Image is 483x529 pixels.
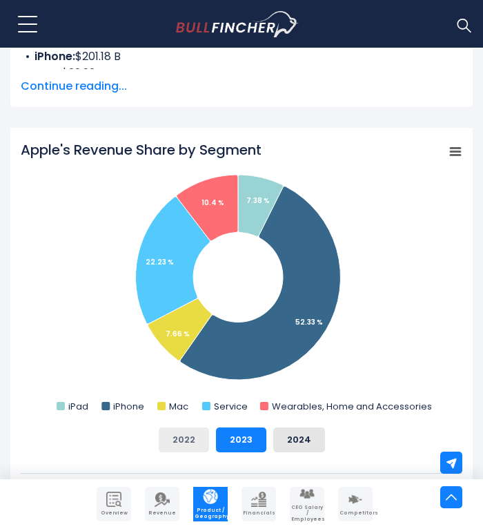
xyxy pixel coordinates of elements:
[338,487,373,521] a: Company Competitors
[145,487,179,521] a: Company Revenue
[113,400,144,413] text: iPhone
[34,48,75,64] b: iPhone:
[34,65,61,81] b: Mac:
[216,427,266,452] button: 2023
[21,65,462,81] li: $29.98 B
[21,48,462,65] li: $201.18 B
[176,11,299,37] img: Bullfincher logo
[214,400,248,413] text: Service
[291,505,323,522] span: CEO Salary / Employees
[193,487,228,521] a: Company Product/Geography
[195,508,226,519] span: Product / Geography
[98,510,130,516] span: Overview
[272,400,432,413] text: Wearables, Home and Accessories
[169,400,188,413] text: Mac
[201,198,224,208] tspan: 10.4 %
[97,487,131,521] a: Company Overview
[176,11,324,37] a: Go to homepage
[273,427,325,452] button: 2024
[21,78,462,95] span: Continue reading...
[243,510,275,516] span: Financials
[241,487,276,521] a: Company Financials
[21,140,462,416] svg: Apple's Revenue Share by Segment
[146,510,178,516] span: Revenue
[21,140,262,160] tspan: Apple's Revenue Share by Segment
[339,510,371,516] span: Competitors
[166,329,190,339] tspan: 7.66 %
[246,195,270,206] tspan: 7.38 %
[295,317,323,327] tspan: 52.33 %
[68,400,88,413] text: iPad
[290,487,324,521] a: Company Employees
[146,257,174,267] tspan: 22.23 %
[159,427,209,452] button: 2022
